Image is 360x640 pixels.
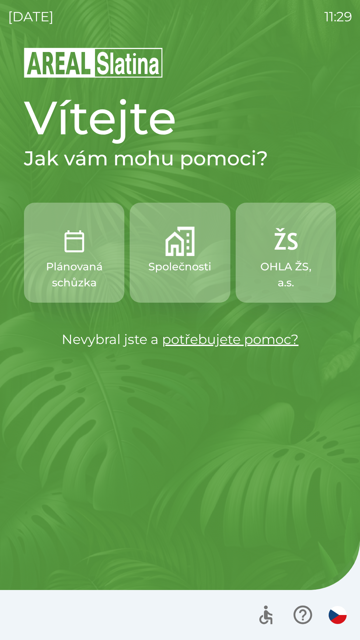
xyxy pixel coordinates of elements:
p: Plánovaná schůzka [40,259,108,291]
img: 58b4041c-2a13-40f9-aad2-b58ace873f8c.png [165,227,195,256]
img: cs flag [329,606,347,624]
button: Společnosti [130,203,230,303]
img: 0ea463ad-1074-4378-bee6-aa7a2f5b9440.png [60,227,89,256]
p: OHLA ŽS, a.s. [252,259,320,291]
img: Logo [24,47,336,79]
p: Nevybral jste a [24,329,336,349]
button: Plánovaná schůzka [24,203,124,303]
p: 11:29 [324,7,352,27]
p: [DATE] [8,7,54,27]
h1: Vítejte [24,89,336,146]
p: Společnosti [148,259,211,275]
a: potřebujete pomoc? [162,331,299,347]
button: OHLA ŽS, a.s. [236,203,336,303]
img: 9f72f9f4-8902-46ff-b4e6-bc4241ee3c12.png [271,227,300,256]
h2: Jak vám mohu pomoci? [24,146,336,171]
